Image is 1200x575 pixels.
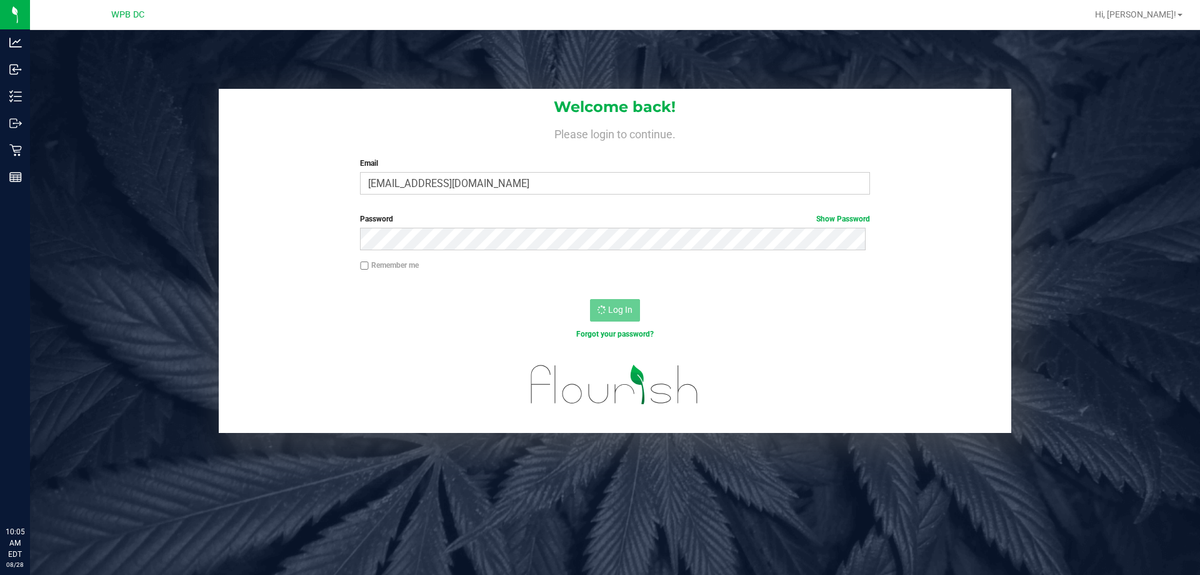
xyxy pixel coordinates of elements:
[219,125,1011,140] h4: Please login to continue.
[9,63,22,76] inline-svg: Inbound
[608,305,632,315] span: Log In
[9,36,22,49] inline-svg: Analytics
[360,158,869,169] label: Email
[9,144,22,156] inline-svg: Retail
[360,262,369,270] input: Remember me
[360,215,393,223] span: Password
[9,90,22,103] inline-svg: Inventory
[6,526,24,560] p: 10:05 AM EDT
[1095,9,1176,19] span: Hi, [PERSON_NAME]!
[816,215,870,223] a: Show Password
[360,260,419,271] label: Remember me
[590,299,640,322] button: Log In
[219,99,1011,115] h1: Welcome back!
[6,560,24,569] p: 08/28
[9,171,22,183] inline-svg: Reports
[516,353,714,417] img: flourish_logo.svg
[111,9,144,20] span: WPB DC
[9,117,22,130] inline-svg: Outbound
[576,330,654,338] a: Forgot your password?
